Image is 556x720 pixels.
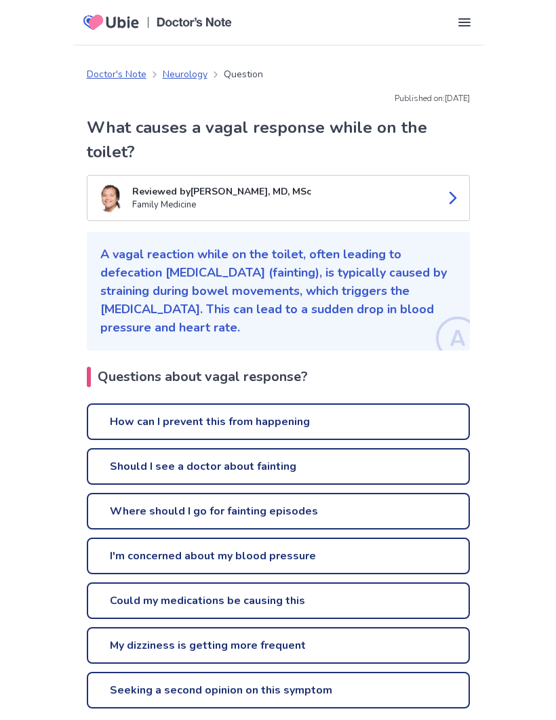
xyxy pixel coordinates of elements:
[157,18,232,27] img: Doctors Note Logo
[87,403,470,440] a: How can I prevent this from happening
[87,115,470,164] h1: What causes a vagal response while on the toilet?
[87,672,470,708] a: Seeking a second opinion on this symptom
[87,627,470,664] a: My dizziness is getting more frequent
[87,175,470,221] a: Kenji TaylorReviewed by[PERSON_NAME], MD, MScFamily Medicine
[163,67,207,81] a: Neurology
[132,199,434,212] p: Family Medicine
[100,245,456,337] p: A vagal reaction while on the toilet, often leading to defecation [MEDICAL_DATA] (fainting), is t...
[87,367,470,387] h2: Questions about vagal response?
[96,184,124,212] img: Kenji Taylor
[87,493,470,529] a: Where should I go for fainting episodes
[87,67,146,81] a: Doctor's Note
[87,448,470,485] a: Should I see a doctor about fainting
[87,582,470,619] a: Could my medications be causing this
[87,67,263,81] nav: breadcrumb
[87,538,470,574] a: I'm concerned about my blood pressure
[87,92,470,104] p: Published on: [DATE]
[224,67,263,81] p: Question
[132,184,434,199] p: Reviewed by [PERSON_NAME], MD, MSc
